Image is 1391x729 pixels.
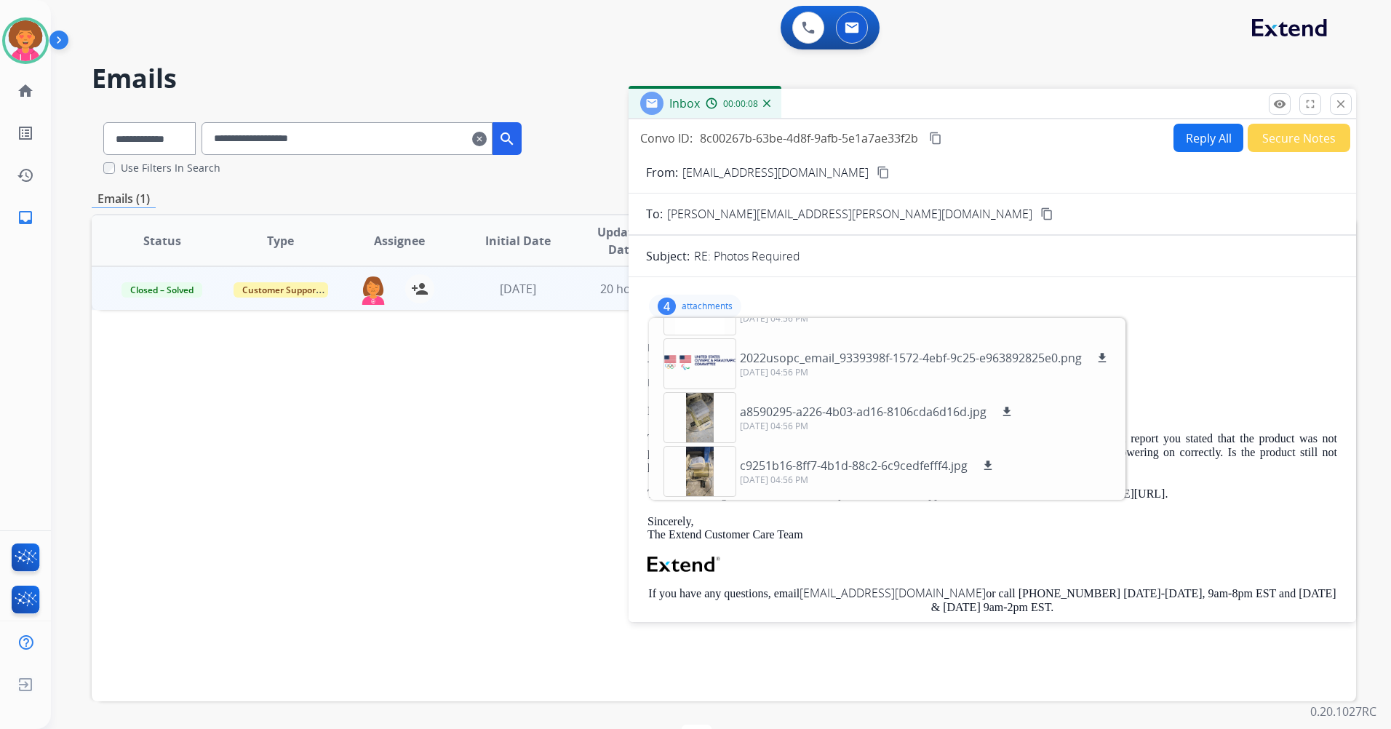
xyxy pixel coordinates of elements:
p: [DATE] 04:56 PM [740,421,1016,432]
div: From: [647,340,1337,355]
p: Subject: [646,247,690,265]
span: [DATE] [500,281,536,297]
mat-icon: list_alt [17,124,34,142]
img: agent-avatar [359,274,388,305]
span: Initial Date [485,232,551,250]
p: [DATE] 04:56 PM [740,313,848,324]
mat-icon: download [1096,351,1109,364]
mat-icon: content_copy [877,166,890,179]
span: Updated Date [589,223,655,258]
p: Emails (1) [92,190,156,208]
h2: Emails [92,64,1356,93]
div: To: [647,358,1337,373]
p: To: [646,205,663,223]
mat-icon: download [981,459,995,472]
mat-icon: search [498,130,516,148]
span: Inbox [669,95,700,111]
p: If you have any questions, email or call [PHONE_NUMBER] [DATE]-[DATE], 9am-8pm EST and [DATE] & [... [647,586,1337,614]
mat-icon: content_copy [1040,207,1053,220]
span: 20 hours ago [600,281,672,297]
span: Assignee [374,232,425,250]
mat-icon: clear [472,130,487,148]
p: [DATE] 04:56 PM [740,474,997,486]
div: Date: [647,375,1337,390]
a: [EMAIL_ADDRESS][DOMAIN_NAME] [800,585,986,601]
button: Reply All [1173,124,1243,152]
mat-icon: remove_red_eye [1273,97,1286,111]
div: 4 [658,298,676,315]
mat-icon: close [1334,97,1347,111]
span: 00:00:08 [723,98,758,110]
img: Extend Logo [647,557,720,573]
mat-icon: fullscreen [1304,97,1317,111]
span: 8c00267b-63be-4d8f-9afb-5e1a7ae33f2b [700,130,918,146]
p: 0.20.1027RC [1310,703,1376,720]
p: Hi [PERSON_NAME], [647,405,1337,418]
span: Closed – Solved [121,282,202,298]
p: c9251b16-8ff7-4b1d-88c2-6c9cedfefff4.jpg [740,457,968,474]
p: Thank you for sending your photos. We have attached the photos to your claim. In your incident re... [647,432,1337,472]
p: RE: Photos Required [694,247,800,265]
span: Customer Support [234,282,328,298]
p: 2022usopc_email_9339398f-1572-4ebf-9c25-e963892825e0.png [740,349,1082,367]
mat-icon: content_copy [929,132,942,145]
span: Status [143,232,181,250]
button: Secure Notes [1248,124,1350,152]
mat-icon: history [17,167,34,184]
span: Type [267,232,294,250]
p: Convo ID: [640,130,693,147]
p: attachments [682,300,733,312]
p: [EMAIL_ADDRESS][DOMAIN_NAME] [682,164,869,181]
mat-icon: home [17,82,34,100]
p: Sincerely, The Extend Customer Care Team [647,515,1337,542]
mat-icon: download [1000,405,1013,418]
label: Use Filters In Search [121,161,220,175]
p: Thanks for being an Extend customer. If you need further support, visit us online at [DOMAIN_NAME... [647,487,1337,501]
mat-icon: person_add [411,280,429,298]
span: [PERSON_NAME][EMAIL_ADDRESS][PERSON_NAME][DOMAIN_NAME] [667,205,1032,223]
mat-icon: inbox [17,209,34,226]
p: [DATE] 04:56 PM [740,367,1111,378]
img: avatar [5,20,46,61]
p: a8590295-a226-4b03-ad16-8106cda6d16d.jpg [740,403,987,421]
p: From: [646,164,678,181]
